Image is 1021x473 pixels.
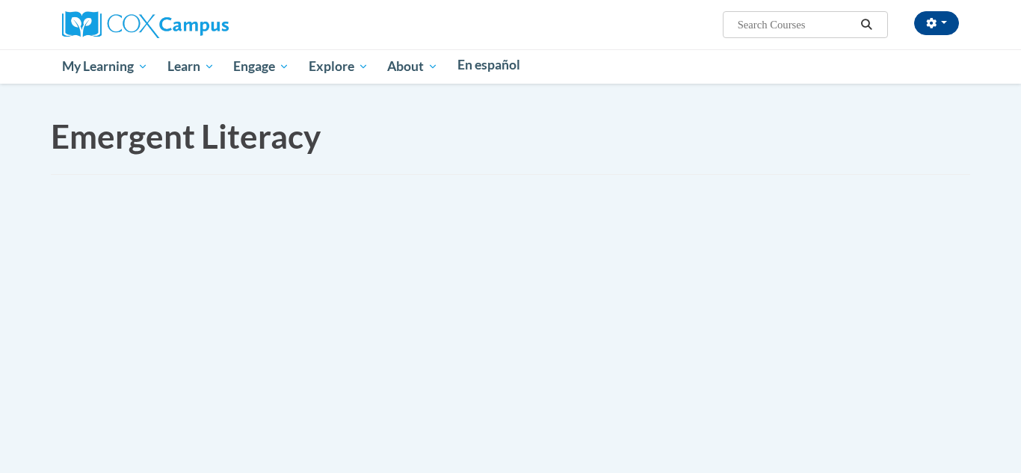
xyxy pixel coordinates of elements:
a: My Learning [52,49,158,84]
a: Learn [158,49,224,84]
button: Account Settings [914,11,959,35]
span: Emergent Literacy [51,117,321,155]
a: About [378,49,448,84]
a: Explore [299,49,378,84]
div: Main menu [40,49,981,84]
span: My Learning [62,58,148,75]
img: Cox Campus [62,11,229,38]
a: Cox Campus [62,17,229,30]
a: En español [448,49,530,81]
i:  [860,19,874,31]
a: Engage [223,49,299,84]
span: Learn [167,58,215,75]
span: About [387,58,438,75]
button: Search [856,16,878,34]
span: En español [457,57,520,72]
span: Explore [309,58,368,75]
input: Search Courses [736,16,856,34]
span: Engage [233,58,289,75]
